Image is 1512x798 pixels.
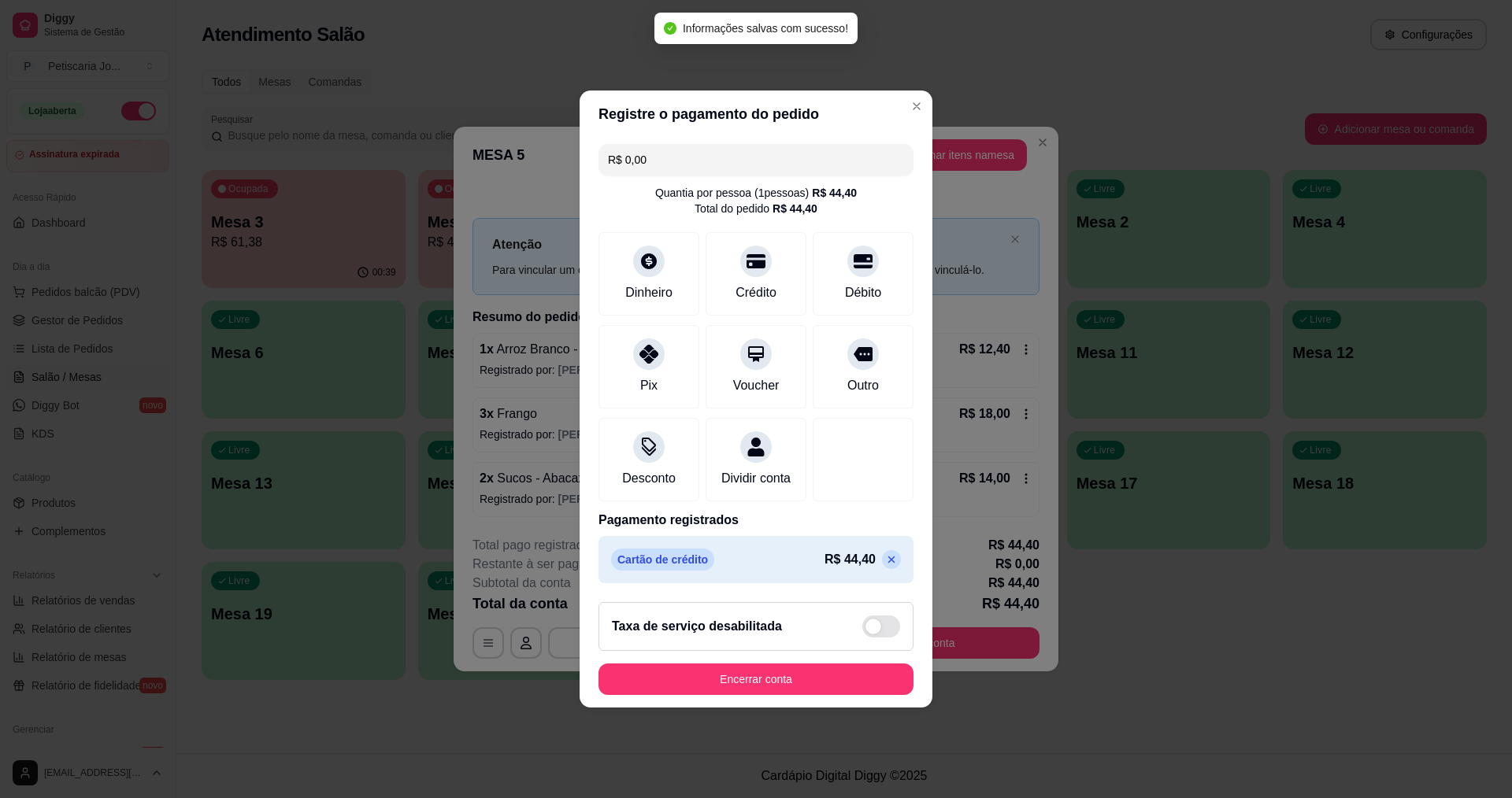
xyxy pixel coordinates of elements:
[695,201,817,216] div: Total do pedido
[611,549,714,571] p: Cartão de crédito
[612,617,782,636] h2: Taxa de serviço desabilitada
[598,511,913,530] p: Pagamento registrados
[812,185,857,201] div: R$ 44,40
[664,22,676,35] span: check-circle
[625,283,673,302] div: Dinheiro
[721,469,791,488] div: Dividir conta
[608,144,904,175] input: Ex.: hambúrguer de cordeiro
[683,22,848,35] span: Informações salvas com sucesso!
[904,94,929,119] button: Close
[825,550,876,569] p: R$ 44,40
[847,376,879,395] div: Outro
[773,201,817,216] div: R$ 44,40
[733,376,780,395] div: Voucher
[655,185,857,201] div: Quantia por pessoa ( 1 pessoas)
[736,283,776,302] div: Crédito
[845,283,881,302] div: Débito
[640,376,658,395] div: Pix
[598,663,913,695] button: Encerrar conta
[622,469,676,488] div: Desconto
[580,91,932,138] header: Registre o pagamento do pedido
